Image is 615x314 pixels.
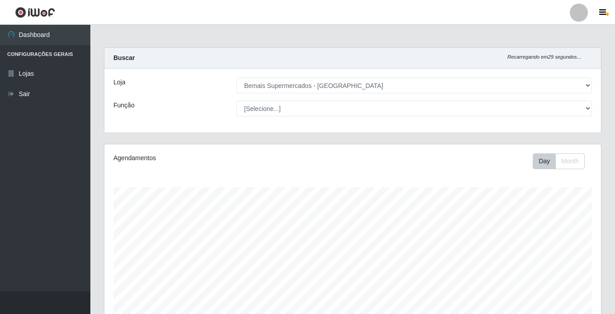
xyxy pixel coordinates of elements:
[533,153,592,169] div: Toolbar with button groups
[113,78,125,87] label: Loja
[507,54,581,60] i: Recarregando em 29 segundos...
[113,153,305,163] div: Agendamentos
[533,153,585,169] div: First group
[555,153,585,169] button: Month
[113,101,135,110] label: Função
[533,153,556,169] button: Day
[113,54,135,61] strong: Buscar
[15,7,55,18] img: CoreUI Logo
